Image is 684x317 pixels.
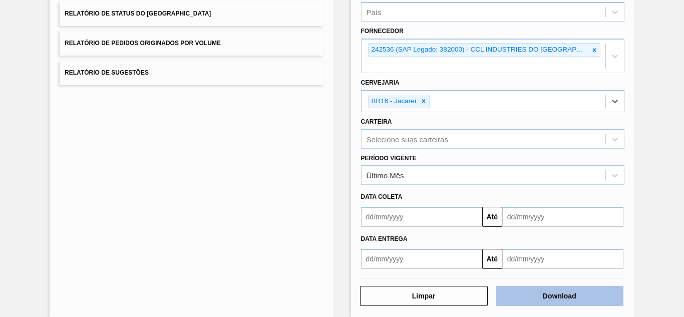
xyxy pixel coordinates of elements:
[369,95,418,108] div: BR16 - Jacareí
[482,207,502,227] button: Até
[502,249,623,269] input: dd/mm/yyyy
[60,2,323,26] button: Relatório de Status do [GEOGRAPHIC_DATA]
[361,207,482,227] input: dd/mm/yyyy
[60,31,323,56] button: Relatório de Pedidos Originados por Volume
[361,79,400,86] label: Cervejaria
[367,135,448,143] div: Selecione suas carteiras
[367,8,382,17] div: País
[361,155,417,162] label: Período Vigente
[65,40,221,47] span: Relatório de Pedidos Originados por Volume
[482,249,502,269] button: Até
[360,286,488,306] button: Limpar
[361,28,404,35] label: Fornecedor
[367,171,404,180] div: Último Mês
[361,193,403,200] span: Data coleta
[369,44,589,56] div: 242536 (SAP Legado: 382000) - CCL INDUSTRIES DO [GEOGRAPHIC_DATA] SA
[361,118,392,125] label: Carteira
[65,10,211,17] span: Relatório de Status do [GEOGRAPHIC_DATA]
[496,286,623,306] button: Download
[60,61,323,85] button: Relatório de Sugestões
[65,69,149,76] span: Relatório de Sugestões
[361,235,408,242] span: Data entrega
[502,207,623,227] input: dd/mm/yyyy
[361,249,482,269] input: dd/mm/yyyy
